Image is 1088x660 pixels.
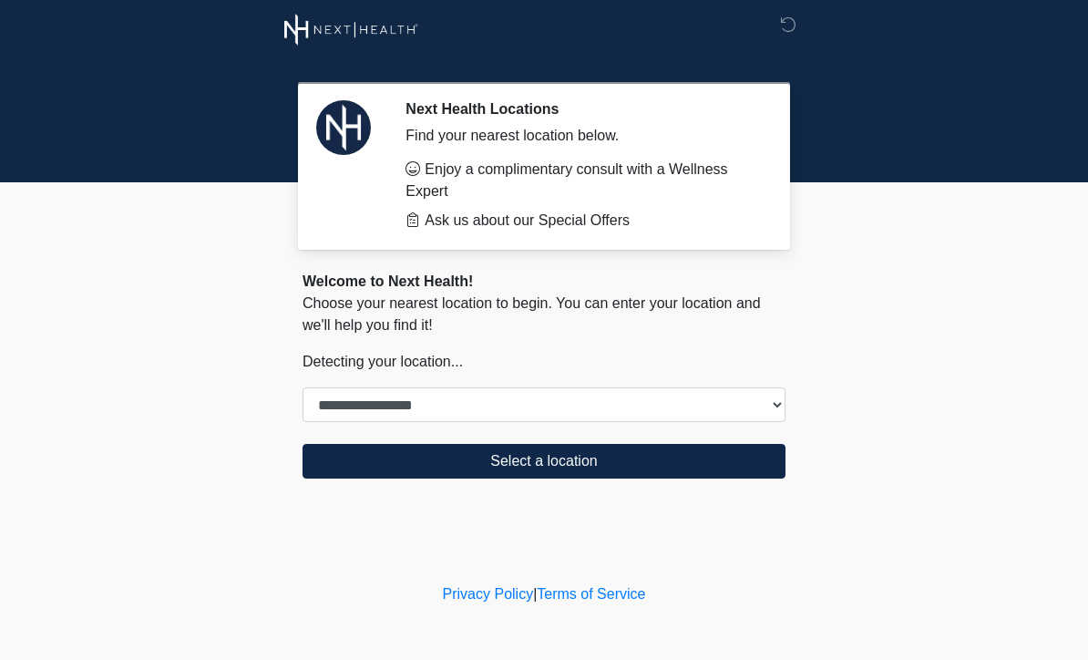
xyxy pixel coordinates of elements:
[303,354,463,369] span: Detecting your location...
[405,210,758,232] li: Ask us about our Special Offers
[303,271,785,293] div: Welcome to Next Health!
[303,295,761,333] span: Choose your nearest location to begin. You can enter your location and we'll help you find it!
[405,100,758,118] h2: Next Health Locations
[533,586,537,602] a: |
[443,586,534,602] a: Privacy Policy
[405,125,758,147] div: Find your nearest location below.
[537,586,645,602] a: Terms of Service
[405,159,758,202] li: Enjoy a complimentary consult with a Wellness Expert
[316,100,371,155] img: Agent Avatar
[303,444,785,479] button: Select a location
[284,14,418,46] img: Next Health Wellness Logo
